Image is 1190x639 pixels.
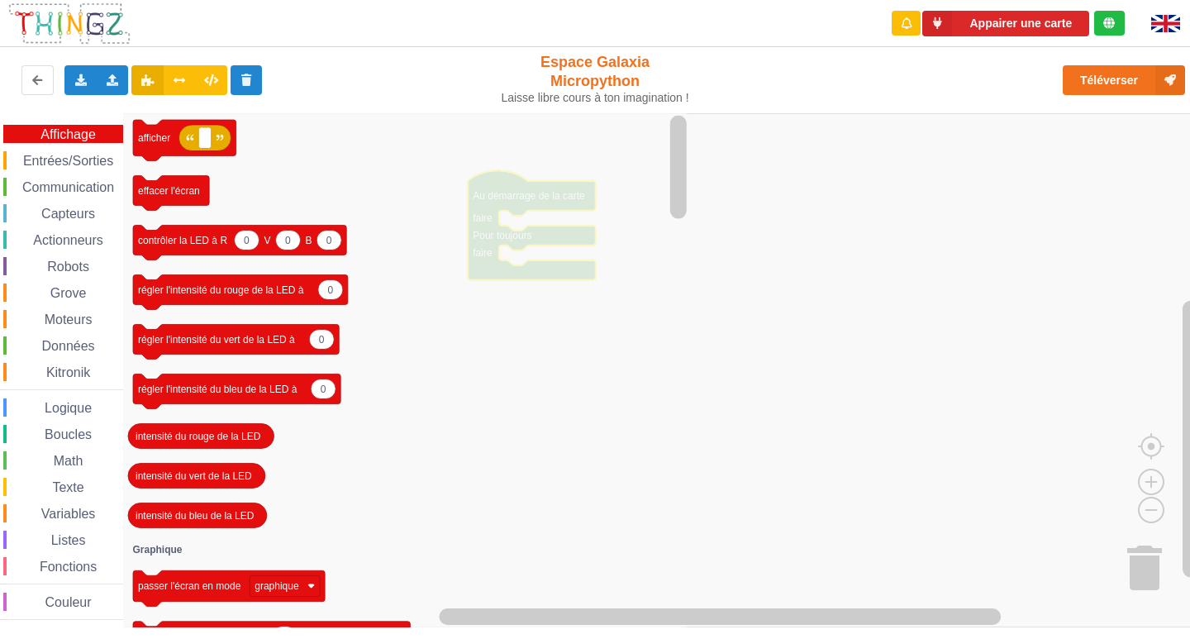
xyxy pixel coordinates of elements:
text: effacer l'écran [138,185,200,197]
img: thingz_logo.png [7,2,131,45]
span: Math [51,454,86,468]
span: Grove [48,286,89,300]
text: contrôler la LED à R [138,235,227,246]
span: Texte [50,480,86,494]
span: Actionneurs [31,233,106,247]
text: régler l'intensité du rouge de la LED à [138,284,304,296]
text: 0 [326,235,332,246]
span: Variables [39,507,98,521]
text: afficher [138,132,170,144]
div: Espace Galaxia Micropython [494,53,697,105]
span: Kitronik [44,365,93,379]
img: gb.png [1151,15,1180,32]
span: Données [40,339,98,353]
span: Couleur [43,595,94,609]
div: Laisse libre cours à ton imagination ! [494,91,697,105]
text: 0 [321,384,326,395]
text: passer l'écran en mode [138,580,241,592]
span: Capteurs [39,207,98,221]
span: Communication [20,180,117,194]
span: Listes [49,533,88,547]
button: Téléverser [1063,65,1185,95]
text: 0 [327,284,333,296]
text: 0 [285,235,291,246]
text: régler l'intensité du vert de la LED à [138,334,295,346]
text: B [306,235,312,246]
text: régler l'intensité du bleu de la LED à [138,384,297,395]
text: intensité du vert de la LED [136,470,252,482]
text: 0 [244,235,250,246]
span: Logique [42,401,94,415]
span: Robots [45,260,92,274]
text: graphique [255,580,299,592]
text: 0 [319,334,325,346]
text: V [264,235,271,246]
div: Tu es connecté au serveur de création de Thingz [1094,11,1125,36]
span: Affichage [38,127,98,141]
span: Entrées/Sorties [21,154,116,168]
span: Fonctions [37,560,99,574]
text: intensité du rouge de la LED [136,431,261,442]
text: intensité du bleu de la LED [136,510,255,522]
text: Graphique [133,544,183,556]
span: Moteurs [42,312,95,327]
span: Boucles [42,427,94,441]
button: Appairer une carte [922,11,1089,36]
